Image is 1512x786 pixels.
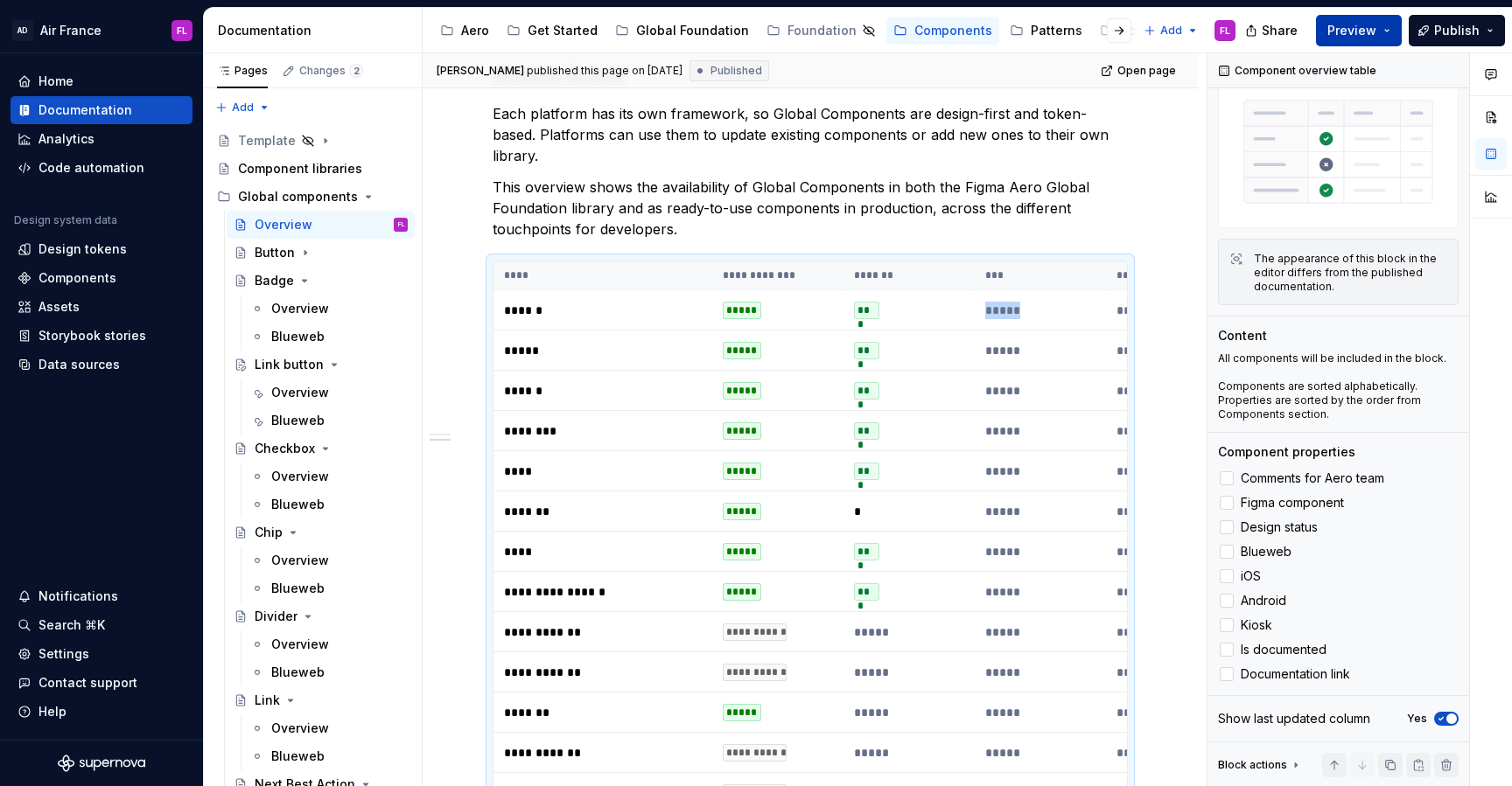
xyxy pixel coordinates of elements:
[271,496,325,513] div: Blueweb
[10,293,192,321] a: Assets
[210,127,415,155] a: Template
[1327,22,1376,39] span: Preview
[271,636,329,653] div: Overview
[255,524,283,541] div: Chip
[10,669,192,697] button: Contact support
[914,22,992,39] div: Components
[38,356,120,373] div: Data sources
[243,407,415,435] a: Blueweb
[40,22,101,39] div: Air France
[243,574,415,602] a: Blueweb
[38,240,127,258] div: Design tokens
[255,692,280,709] div: Link
[433,17,496,45] a: Aero
[271,664,325,681] div: Blueweb
[1409,15,1505,46] button: Publish
[1241,643,1326,657] span: Is documented
[218,22,415,39] div: Documentation
[271,384,329,401] div: Overview
[210,155,415,183] a: Component libraries
[500,17,605,45] a: Get Started
[10,640,192,668] a: Settings
[1407,712,1427,726] label: Yes
[1262,22,1298,39] span: Share
[1241,569,1261,583] span: iOS
[243,742,415,770] a: Blueweb
[243,658,415,686] a: Blueweb
[437,64,524,78] span: [PERSON_NAME]
[1241,618,1272,632] span: Kiosk
[1236,15,1309,46] button: Share
[271,468,329,485] div: Overview
[10,351,192,379] a: Data sources
[349,64,363,78] span: 2
[177,24,187,38] div: FL
[38,101,132,119] div: Documentation
[38,159,144,177] div: Code automation
[210,95,276,120] button: Add
[608,17,756,45] a: Global Foundation
[38,588,118,605] div: Notifications
[10,154,192,182] a: Code automation
[1218,379,1459,421] p: Components are sorted alphabetically. Properties are sorted by the order from Components section.
[38,674,137,692] div: Contact support
[1254,252,1447,294] div: The appearance of this block in the editor differs from the published documentation.
[710,64,762,78] span: Published
[243,546,415,574] a: Overview
[271,300,329,317] div: Overview
[1003,17,1089,45] a: Patterns
[1117,64,1176,78] span: Open page
[461,22,489,39] div: Aero
[10,235,192,263] a: Design tokens
[255,244,295,261] div: Button
[787,22,857,39] div: Foundation
[1095,59,1184,83] a: Open page
[1218,443,1355,461] div: Component properties
[1138,18,1204,43] button: Add
[299,64,363,78] div: Changes
[38,130,94,148] div: Analytics
[1160,24,1182,38] span: Add
[1031,22,1082,39] div: Patterns
[1241,520,1318,534] span: Design status
[255,440,315,457] div: Checkbox
[38,616,105,634] div: Search ⌘K
[1241,594,1286,608] span: Android
[10,125,192,153] a: Analytics
[227,602,415,630] a: Divider
[227,211,415,239] a: OverviewFL
[227,351,415,379] a: Link button
[10,582,192,610] button: Notifications
[398,216,404,233] div: FL
[243,714,415,742] a: Overview
[271,720,329,737] div: Overview
[255,272,294,289] div: Badge
[271,328,325,345] div: Blueweb
[1218,753,1303,777] div: Block actions
[38,298,80,316] div: Assets
[10,611,192,639] button: Search ⌘K
[227,686,415,714] a: Link
[58,755,145,772] svg: Supernova Logo
[1218,710,1370,727] div: Show last updated column
[493,177,1128,240] p: This overview shows the availability of Global Components in both the Figma Aero Global Foundatio...
[10,698,192,726] button: Help
[433,13,1135,48] div: Page tree
[243,490,415,518] a: Blueweb
[1218,351,1459,365] p: All components will be included in the block.
[238,188,358,205] div: Global components
[1218,327,1267,344] div: Content
[1316,15,1402,46] button: Preview
[227,239,415,267] a: Button
[255,608,297,625] div: Divider
[10,264,192,292] a: Components
[527,64,682,78] div: published this page on [DATE]
[1218,758,1287,772] div: Block actions
[38,645,89,663] div: Settings
[271,552,329,569] div: Overview
[528,22,598,39] div: Get Started
[10,67,192,95] a: Home
[38,703,66,720] div: Help
[227,267,415,295] a: Badge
